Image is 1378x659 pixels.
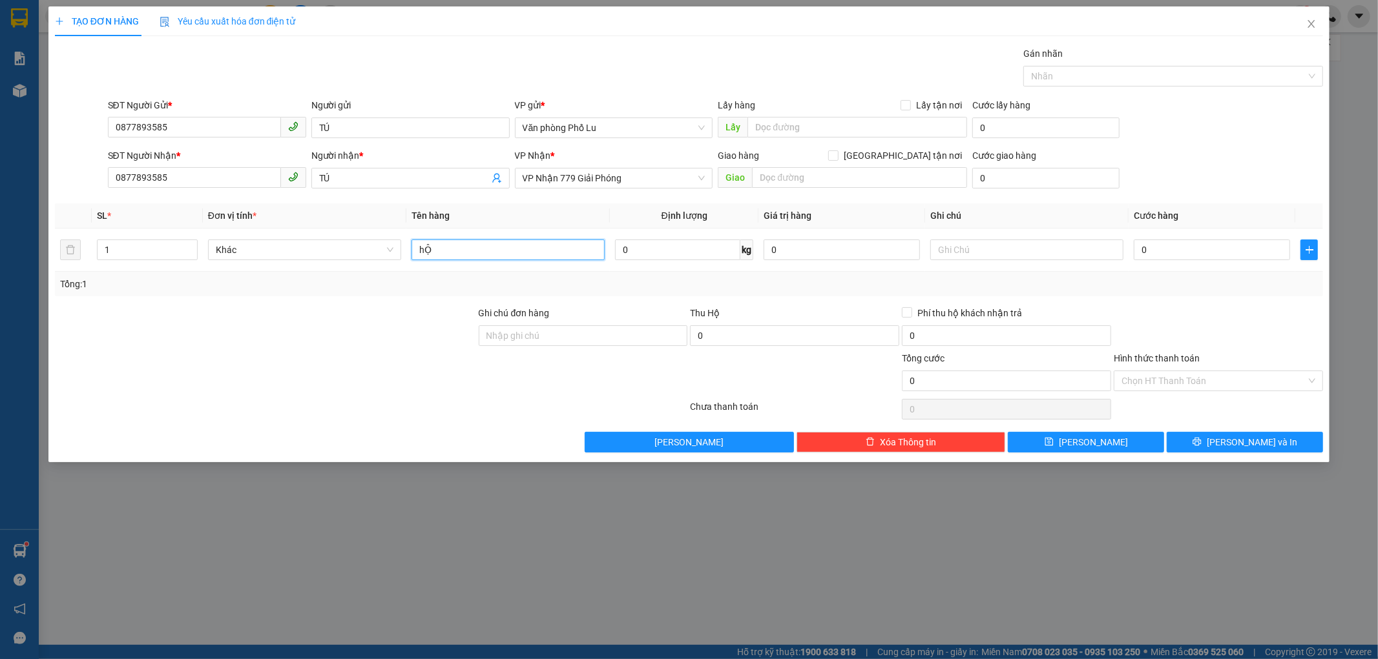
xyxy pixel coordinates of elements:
span: plus [1301,245,1317,255]
button: save[PERSON_NAME] [1008,432,1164,452]
span: kg [740,239,753,260]
button: Close [1293,6,1330,43]
span: Giá trị hàng [764,210,811,221]
div: Người nhận [311,148,510,163]
span: VP Nhận 779 Giải Phóng [523,168,705,188]
span: close [1306,19,1317,29]
span: Văn phòng Phố Lu [523,118,705,137]
span: TẠO ĐƠN HÀNG [55,16,139,26]
button: [PERSON_NAME] [585,432,794,452]
span: Thu Hộ [690,308,720,318]
span: Tổng cước [902,353,945,363]
input: Cước lấy hàng [972,117,1120,138]
span: Xóa Thông tin [880,435,936,449]
div: Người gửi [311,98,510,112]
div: Chưa thanh toán [689,400,901,422]
input: VD: Bàn, Ghế [412,239,605,260]
button: deleteXóa Thông tin [797,432,1006,452]
span: VP Nhận [515,150,551,161]
span: phone [288,121,298,132]
span: Tên hàng [412,210,450,221]
label: Cước giao hàng [972,150,1036,161]
span: Khác [216,240,393,259]
span: delete [866,437,875,447]
span: user-add [492,173,502,183]
input: 0 [764,239,920,260]
span: Cước hàng [1134,210,1178,221]
label: Hình thức thanh toán [1114,353,1200,363]
input: Ghi chú đơn hàng [479,325,688,346]
span: Giao hàng [718,150,759,161]
span: [PERSON_NAME] [654,435,724,449]
input: Cước giao hàng [972,168,1120,188]
img: icon [160,17,170,27]
div: VP gửi [515,98,713,112]
label: Cước lấy hàng [972,100,1030,110]
span: Đơn vị tính [208,210,256,221]
input: Dọc đường [747,117,967,137]
label: Ghi chú đơn hàng [479,308,550,318]
span: plus [55,17,64,26]
button: plus [1300,239,1318,260]
span: printer [1193,437,1202,447]
input: Ghi Chú [930,239,1123,260]
span: phone [288,172,298,182]
label: Gán nhãn [1023,48,1063,59]
span: Lấy tận nơi [911,98,967,112]
span: Giao [718,167,752,188]
div: SĐT Người Nhận [108,148,306,163]
span: save [1045,437,1054,447]
span: Yêu cầu xuất hóa đơn điện tử [160,16,296,26]
span: [GEOGRAPHIC_DATA] tận nơi [839,148,967,163]
span: [PERSON_NAME] và In [1207,435,1297,449]
input: Dọc đường [752,167,967,188]
span: Lấy hàng [718,100,755,110]
span: Lấy [718,117,747,137]
button: delete [60,239,81,260]
div: SĐT Người Gửi [108,98,306,112]
span: Phí thu hộ khách nhận trả [912,306,1027,320]
button: printer[PERSON_NAME] và In [1167,432,1323,452]
span: Định lượng [662,210,707,221]
span: SL [97,210,107,221]
div: Tổng: 1 [60,277,532,291]
th: Ghi chú [925,203,1129,228]
span: [PERSON_NAME] [1059,435,1128,449]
